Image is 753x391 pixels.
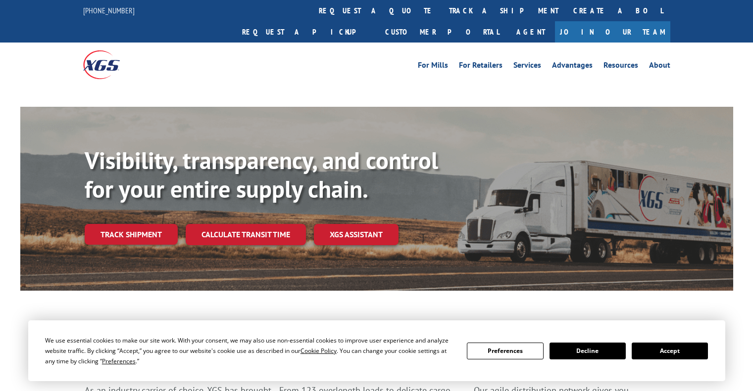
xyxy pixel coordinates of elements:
[314,224,399,245] a: XGS ASSISTANT
[418,61,448,72] a: For Mills
[235,21,378,43] a: Request a pickup
[83,5,135,15] a: [PHONE_NUMBER]
[513,61,541,72] a: Services
[649,61,670,72] a: About
[28,320,725,381] div: Cookie Consent Prompt
[603,61,638,72] a: Resources
[85,145,438,204] b: Visibility, transparency, and control for your entire supply chain.
[550,343,626,359] button: Decline
[85,224,178,245] a: Track shipment
[45,335,455,366] div: We use essential cookies to make our site work. With your consent, we may also use non-essential ...
[506,21,555,43] a: Agent
[378,21,506,43] a: Customer Portal
[632,343,708,359] button: Accept
[102,357,136,365] span: Preferences
[301,347,337,355] span: Cookie Policy
[552,61,593,72] a: Advantages
[459,61,502,72] a: For Retailers
[555,21,670,43] a: Join Our Team
[467,343,543,359] button: Preferences
[186,224,306,245] a: Calculate transit time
